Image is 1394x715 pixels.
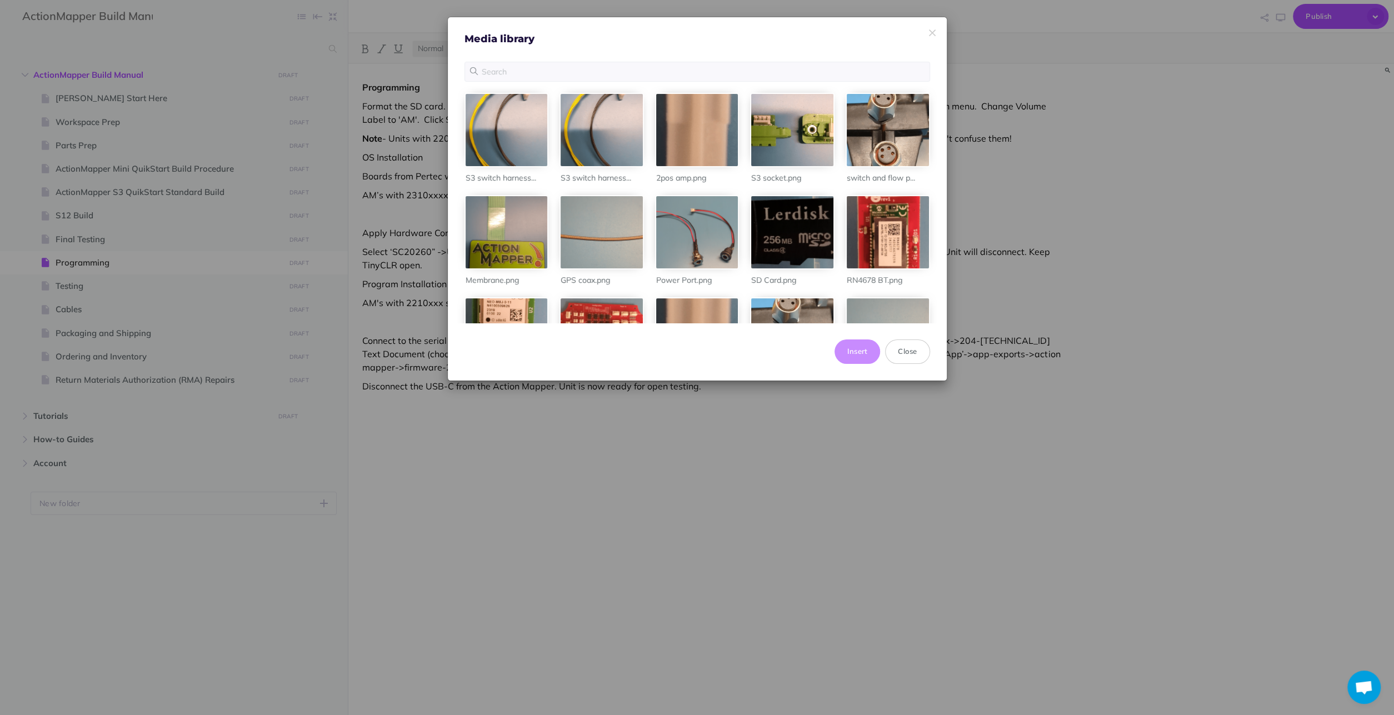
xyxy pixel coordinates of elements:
button: Insert [835,339,881,364]
span: S3 switch harness... [466,173,536,183]
span: RN4678 BT.png [847,275,902,285]
span: GPS coax.png [561,275,610,285]
button: Close [885,339,930,364]
span: S3 switch harness... [561,173,631,183]
span: 2pos amp.png [656,173,706,183]
span: Power Port.png [656,275,712,285]
span: SD Card.png [751,275,796,285]
span: Membrane.png [466,275,519,285]
a: Open chat [1347,671,1381,704]
span: switch and flow p... [847,173,915,183]
span: S3 socket.png [751,173,801,183]
input: Search [464,62,930,82]
h4: Media library [464,34,930,45]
